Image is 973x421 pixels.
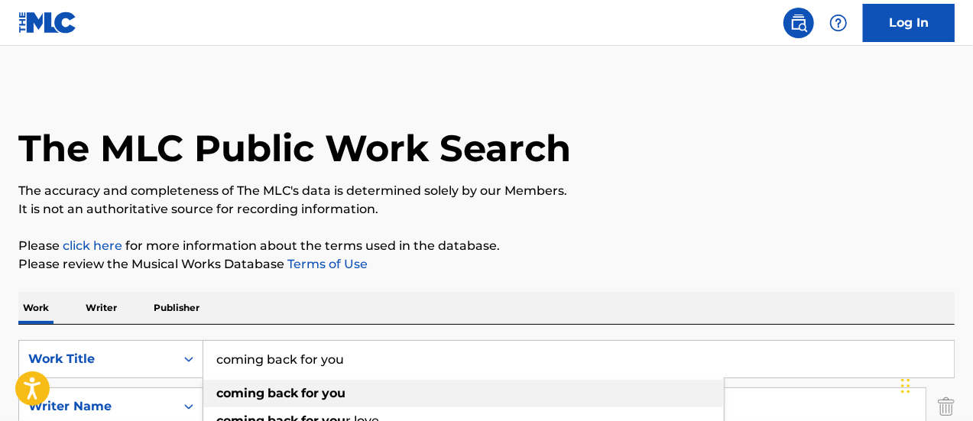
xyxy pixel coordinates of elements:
a: Terms of Use [284,257,368,271]
p: Writer [81,292,122,324]
a: Public Search [783,8,814,38]
strong: back [268,386,298,400]
div: Writer Name [28,397,166,416]
p: Publisher [149,292,204,324]
strong: for [301,386,319,400]
img: MLC Logo [18,11,77,34]
p: Work [18,292,54,324]
a: click here [63,238,122,253]
p: Please for more information about the terms used in the database. [18,237,955,255]
div: Drag [901,363,910,409]
a: Log In [863,4,955,42]
img: help [829,14,848,32]
div: Work Title [28,350,166,368]
div: Help [823,8,854,38]
iframe: Chat Widget [897,348,973,421]
strong: you [322,386,345,400]
p: The accuracy and completeness of The MLC's data is determined solely by our Members. [18,182,955,200]
strong: coming [216,386,264,400]
p: It is not an authoritative source for recording information. [18,200,955,219]
img: search [790,14,808,32]
p: Please review the Musical Works Database [18,255,955,274]
h1: The MLC Public Work Search [18,125,571,171]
